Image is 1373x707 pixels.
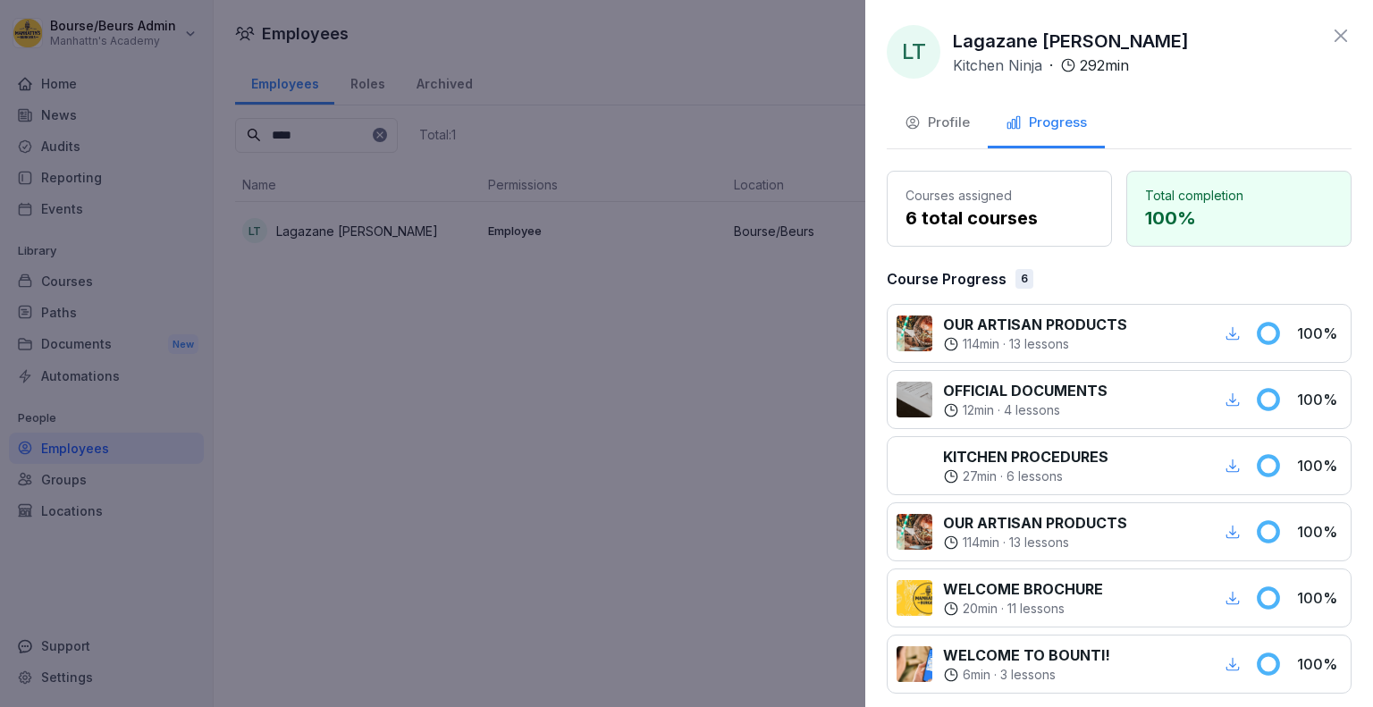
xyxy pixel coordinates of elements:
p: Courses assigned [906,186,1093,205]
p: Kitchen Ninja [953,55,1042,76]
p: 100 % [1297,587,1342,609]
p: 292 min [1080,55,1129,76]
button: Progress [988,100,1105,148]
div: LT [887,25,940,79]
p: 114 min [963,534,999,551]
div: · [943,600,1103,618]
p: WELCOME BROCHURE [943,578,1103,600]
p: 6 min [963,666,990,684]
p: OUR ARTISAN PRODUCTS [943,512,1127,534]
p: 100 % [1297,653,1342,675]
button: Profile [887,100,988,148]
p: OUR ARTISAN PRODUCTS [943,314,1127,335]
p: 13 lessons [1009,534,1069,551]
p: 4 lessons [1004,401,1060,419]
p: 11 lessons [1007,600,1065,618]
p: 6 lessons [1007,467,1063,485]
div: · [953,55,1129,76]
div: 6 [1015,269,1033,289]
p: OFFICIAL DOCUMENTS [943,380,1108,401]
p: 100 % [1297,521,1342,543]
p: 100 % [1297,323,1342,344]
div: · [943,534,1127,551]
p: 3 lessons [1000,666,1056,684]
p: 100 % [1297,389,1342,410]
div: Progress [1006,113,1087,133]
p: 20 min [963,600,998,618]
div: · [943,467,1108,485]
div: · [943,335,1127,353]
p: 100 % [1297,455,1342,476]
p: 114 min [963,335,999,353]
p: 27 min [963,467,997,485]
p: 100 % [1145,205,1333,231]
p: WELCOME TO BOUNTI! [943,644,1110,666]
p: 12 min [963,401,994,419]
div: · [943,401,1108,419]
p: KITCHEN PROCEDURES [943,446,1108,467]
p: Total completion [1145,186,1333,205]
p: 13 lessons [1009,335,1069,353]
div: Profile [905,113,970,133]
p: Lagazane [PERSON_NAME] [953,28,1189,55]
p: Course Progress [887,268,1007,290]
p: 6 total courses [906,205,1093,231]
div: · [943,666,1110,684]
